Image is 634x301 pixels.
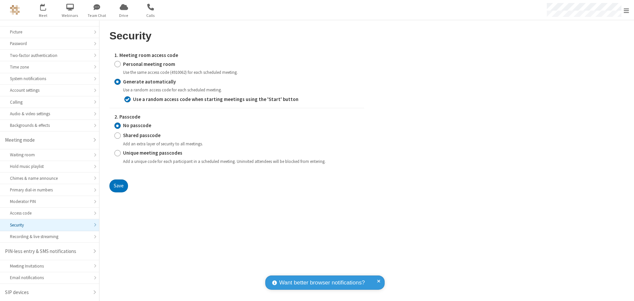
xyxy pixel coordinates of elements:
div: Calling [10,99,89,105]
div: Recording & live streaming [10,233,89,240]
div: Account settings [10,87,89,93]
div: SIP devices [5,289,89,296]
strong: Personal meeting room [123,61,175,67]
strong: No passcode [123,122,151,128]
iframe: Chat [617,284,629,296]
div: Backgrounds & effects [10,122,89,128]
span: Drive [111,13,136,19]
div: Picture [10,29,89,35]
div: Password [10,40,89,47]
div: 1 [45,4,49,9]
div: Moderator PIN [10,198,89,205]
div: Use the same access code (4910062) for each scheduled meeting. [123,69,359,75]
span: Meet [31,13,56,19]
strong: Shared passcode [123,132,160,138]
img: QA Selenium DO NOT DELETE OR CHANGE [10,5,20,15]
strong: Unique meeting passcodes [123,150,182,156]
div: Waiting room [10,152,89,158]
div: Security [10,222,89,228]
span: Team Chat [85,13,109,19]
div: Hold music playlist [10,163,89,170]
div: Time zone [10,64,89,70]
span: Want better browser notifications? [279,278,365,287]
button: Save [109,179,128,193]
label: 2. Passcode [114,113,359,121]
span: Webinars [58,13,83,19]
div: Add an extra layer of security to all meetings. [123,141,359,147]
div: Use a random access code for each scheduled meeting. [123,87,359,93]
div: System notifications [10,75,89,82]
strong: Use a random access code when starting meetings using the 'Start' button [133,96,298,102]
div: Email notifications [10,275,89,281]
div: Meeting Invitations [10,263,89,269]
span: Calls [138,13,163,19]
h2: Security [109,30,364,42]
div: PIN-less entry & SMS notifications [5,248,89,255]
div: Two-factor authentication [10,52,89,59]
div: Audio & video settings [10,111,89,117]
div: Add a unique code for each participant in a scheduled meeting. Uninvited attendees will be blocke... [123,158,359,165]
div: Chimes & name announce [10,175,89,181]
label: 1. Meeting room access code [114,52,359,59]
div: Meeting mode [5,136,89,144]
div: Access code [10,210,89,216]
div: Primary dial-in numbers [10,187,89,193]
strong: Generate automatically [123,78,176,85]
